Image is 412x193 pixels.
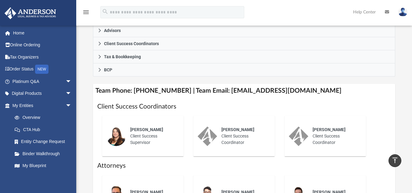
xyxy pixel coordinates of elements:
[221,127,254,132] span: [PERSON_NAME]
[198,127,217,146] img: thumbnail
[4,88,81,100] a: Digital Productsarrow_drop_down
[130,127,163,132] span: [PERSON_NAME]
[308,122,362,150] div: Client Success Coordinator
[104,55,141,59] span: Tax & Bookkeeping
[104,28,121,33] span: Advisors
[93,63,395,77] a: BCP
[313,127,346,132] span: [PERSON_NAME]
[93,84,395,98] h4: Team Phone: [PHONE_NUMBER] | Team Email: [EMAIL_ADDRESS][DOMAIN_NAME]
[82,9,90,16] i: menu
[66,75,78,88] span: arrow_drop_down
[66,88,78,100] span: arrow_drop_down
[82,12,90,16] a: menu
[9,148,81,160] a: Binder Walkthrough
[9,136,81,148] a: Entity Change Request
[104,68,112,72] span: BCP
[398,8,407,16] img: User Pic
[66,99,78,112] span: arrow_drop_down
[289,127,308,146] img: thumbnail
[4,27,81,39] a: Home
[102,8,109,15] i: search
[126,122,179,150] div: Client Success Supervisor
[97,102,391,111] h1: Client Success Coordinators
[93,37,395,50] a: Client Success Coordinators
[4,51,81,63] a: Tax Organizers
[4,39,81,51] a: Online Ordering
[97,161,391,170] h1: Attorneys
[93,50,395,63] a: Tax & Bookkeeping
[4,63,81,76] a: Order StatusNEW
[104,41,159,46] span: Client Success Coordinators
[217,122,270,150] div: Client Success Coordinator
[4,99,81,112] a: My Entitiesarrow_drop_down
[9,160,78,172] a: My Blueprint
[9,123,81,136] a: CTA Hub
[4,75,81,88] a: Platinum Q&Aarrow_drop_down
[9,172,81,184] a: Tax Due Dates
[389,154,401,167] a: vertical_align_top
[35,65,48,74] div: NEW
[9,112,81,124] a: Overview
[391,157,399,164] i: vertical_align_top
[106,127,126,146] img: thumbnail
[93,24,395,37] a: Advisors
[3,7,58,19] img: Anderson Advisors Platinum Portal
